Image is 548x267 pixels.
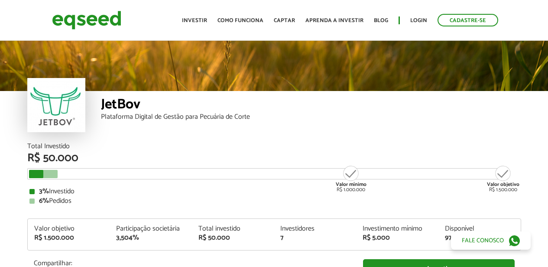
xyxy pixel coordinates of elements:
[101,114,521,120] div: Plataforma Digital de Gestão para Pecuária de Corte
[198,234,268,241] div: R$ 50.000
[410,18,427,23] a: Login
[336,180,366,189] strong: Valor mínimo
[34,234,104,241] div: R$ 1.500.000
[280,234,350,241] div: 7
[52,9,121,32] img: EqSeed
[34,225,104,232] div: Valor objetivo
[29,188,519,195] div: Investido
[29,198,519,205] div: Pedidos
[363,225,432,232] div: Investimento mínimo
[445,225,514,232] div: Disponível
[116,234,185,241] div: 3,504%
[182,18,207,23] a: Investir
[39,186,49,197] strong: 3%
[116,225,185,232] div: Participação societária
[274,18,295,23] a: Captar
[374,18,388,23] a: Blog
[438,14,498,26] a: Cadastre-se
[487,165,519,192] div: R$ 1.500.000
[280,225,350,232] div: Investidores
[27,143,521,150] div: Total Investido
[27,153,521,164] div: R$ 50.000
[305,18,363,23] a: Aprenda a investir
[335,165,367,192] div: R$ 1.000.000
[39,195,49,207] strong: 6%
[217,18,263,23] a: Como funciona
[198,225,268,232] div: Total investido
[451,231,531,250] a: Fale conosco
[487,180,519,189] strong: Valor objetivo
[363,234,432,241] div: R$ 5.000
[101,98,521,114] div: JetBov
